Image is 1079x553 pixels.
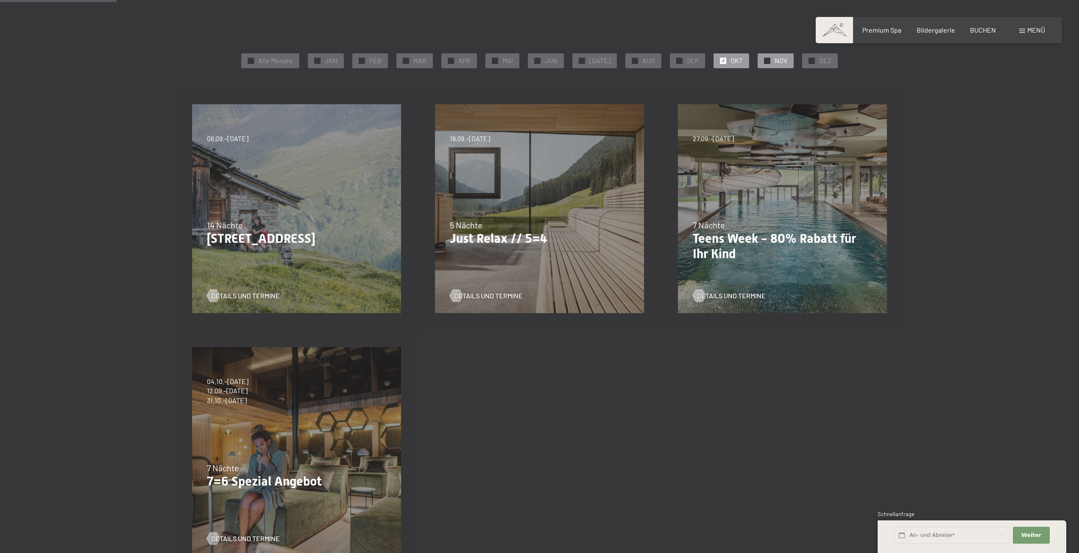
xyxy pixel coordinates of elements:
[450,291,523,300] a: Details und Termine
[1021,531,1041,539] span: Weiter
[775,56,787,65] span: NOV
[449,58,453,64] span: ✓
[722,58,725,64] span: ✓
[211,291,280,300] span: Details und Termine
[325,56,337,65] span: JAN
[810,58,814,64] span: ✓
[917,26,955,34] a: Bildergalerie
[687,56,699,65] span: SEP
[693,291,766,300] a: Details und Termine
[316,58,319,64] span: ✓
[207,134,248,143] span: 06.09.–[DATE]
[642,56,655,65] span: AUG
[1027,26,1045,34] span: Menü
[693,134,734,143] span: 27.09.–[DATE]
[450,220,482,230] span: 5 Nächte
[413,56,427,65] span: MAR
[493,58,497,64] span: ✓
[766,58,769,64] span: ✓
[693,220,725,230] span: 7 Nächte
[207,534,280,543] a: Details und Termine
[404,58,408,64] span: ✓
[580,58,584,64] span: ✓
[633,58,637,64] span: ✓
[360,58,364,64] span: ✓
[207,396,248,405] span: 31.10.–[DATE]
[697,291,766,300] span: Details und Termine
[678,58,681,64] span: ✓
[878,511,915,517] span: Schnellanfrage
[249,58,253,64] span: ✓
[207,231,386,246] p: [STREET_ADDRESS]
[545,56,558,65] span: JUN
[450,231,629,246] p: Just Relax // 5=4
[458,56,471,65] span: APR
[207,220,243,230] span: 14 Nächte
[819,56,831,65] span: DEZ
[730,56,743,65] span: OKT
[862,26,901,34] a: Premium Spa
[207,291,280,300] a: Details und Termine
[536,58,539,64] span: ✓
[589,56,611,65] span: [DATE]
[369,56,382,65] span: FEB
[1013,527,1049,544] button: Weiter
[207,386,248,395] span: 12.09.–[DATE]
[970,26,996,34] a: BUCHEN
[207,474,386,489] p: 7=6 Spezial Angebot
[454,291,523,300] span: Details und Termine
[693,231,872,261] p: Teens Week - 80% Rabatt für Ihr Kind
[211,534,280,543] span: Details und Termine
[207,463,239,473] span: 7 Nächte
[450,134,490,143] span: 18.09.–[DATE]
[502,56,513,65] span: MAI
[207,377,248,386] span: 04.10.–[DATE]
[258,56,293,65] span: Alle Monate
